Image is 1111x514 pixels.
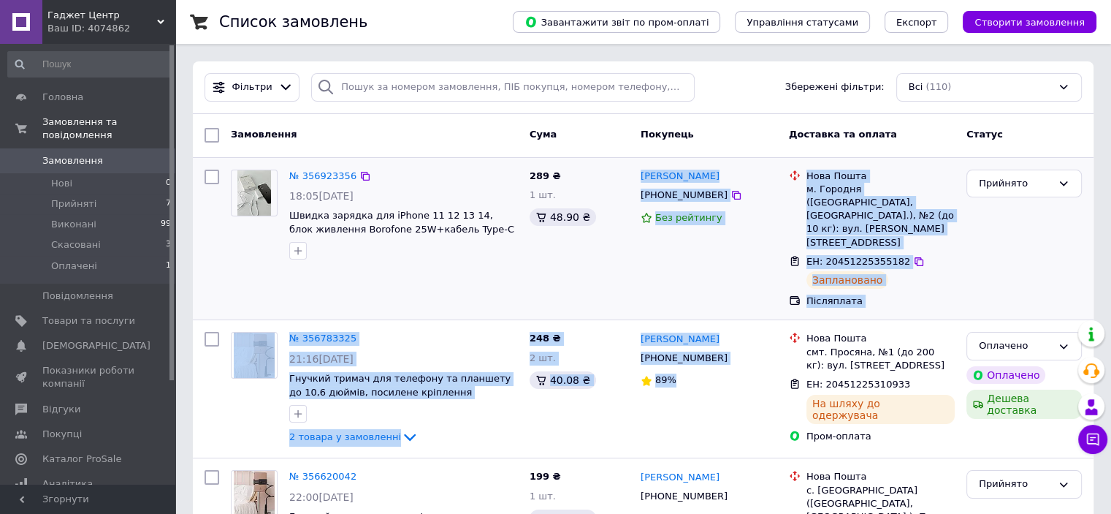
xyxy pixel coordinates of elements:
[747,17,858,28] span: Управління статусами
[289,333,356,344] a: № 356783325
[289,170,356,181] a: № 356923356
[806,346,955,372] div: смт. Просяна, №1 (до 200 кг): вул. [STREET_ADDRESS]
[232,80,272,94] span: Фільтри
[166,260,171,273] span: 1
[161,218,171,231] span: 99
[530,491,556,502] span: 1 шт.
[311,73,695,102] input: Пошук за номером замовлення, ПІБ покупця, номером телефону, Email, номером накладної
[166,177,171,190] span: 0
[47,22,175,35] div: Ваш ID: 4074862
[289,431,401,442] span: 2 товара у замовленні
[289,210,514,248] a: Швидка зарядка для iPhone 11 12 13 14, блок живлення Borofone 25W+кабель Type-C to Lightning, білий
[530,471,561,482] span: 199 ₴
[979,176,1052,192] div: Прийнято
[289,431,419,442] a: 2 товара у замовленні
[42,116,175,142] span: Замовлення та повідомлення
[966,390,1082,419] div: Дешева доставка
[7,51,172,78] input: Пошук
[530,352,556,363] span: 2 шт.
[948,16,1096,27] a: Створити замовлення
[219,13,367,31] h1: Список замовлень
[885,11,949,33] button: Експорт
[979,477,1052,492] div: Прийнято
[641,170,719,184] a: [PERSON_NAME]
[289,491,354,503] span: 22:00[DATE]
[289,190,354,202] span: 18:05[DATE]
[530,333,561,344] span: 248 ₴
[51,197,96,211] span: Прийняті
[166,238,171,252] span: 3
[806,379,910,390] span: ЕН: 20451225310933
[806,271,889,289] div: Заплановано
[530,129,557,140] span: Cума
[513,11,720,33] button: Завантажити звіт по пром-оплаті
[896,17,937,28] span: Експорт
[806,256,910,267] span: ЕН: 20451225355182
[47,9,157,22] span: Гаджет Центр
[530,189,556,200] span: 1 шт.
[51,238,101,252] span: Скасовані
[641,333,719,347] a: [PERSON_NAME]
[655,374,676,385] span: 89%
[806,183,955,249] div: м. Городня ([GEOGRAPHIC_DATA], [GEOGRAPHIC_DATA].), №2 (до 10 кг): вул. [PERSON_NAME][STREET_ADDR...
[638,186,730,205] div: [PHONE_NUMBER]
[234,333,275,378] img: Фото товару
[42,290,113,303] span: Повідомлення
[42,403,80,416] span: Відгуки
[42,453,121,466] span: Каталог ProSale
[530,170,561,181] span: 289 ₴
[51,218,96,231] span: Виконані
[655,212,722,223] span: Без рейтингу
[231,170,278,216] a: Фото товару
[42,428,82,441] span: Покупці
[789,129,897,140] span: Доставка та оплата
[806,395,955,424] div: На шляху до одержувача
[237,170,272,216] img: Фото товару
[806,170,955,183] div: Нова Пошта
[524,15,709,29] span: Завантажити звіт по пром-оплаті
[166,197,171,211] span: 7
[806,332,955,345] div: Нова Пошта
[42,477,93,491] span: Аналітика
[979,339,1052,354] div: Оплачено
[51,177,72,190] span: Нові
[42,339,150,352] span: [DEMOGRAPHIC_DATA]
[42,154,103,167] span: Замовлення
[806,430,955,443] div: Пром-оплата
[925,81,951,92] span: (110)
[785,80,885,94] span: Збережені фільтри:
[806,295,955,308] div: Післяплата
[289,471,356,482] a: № 356620042
[909,80,923,94] span: Всі
[735,11,870,33] button: Управління статусами
[42,364,135,390] span: Показники роботи компанії
[641,471,719,485] a: [PERSON_NAME]
[638,349,730,368] div: [PHONE_NUMBER]
[963,11,1096,33] button: Створити замовлення
[1078,425,1107,454] button: Чат з покупцем
[42,314,135,328] span: Товари та послуги
[42,91,83,104] span: Головна
[974,17,1085,28] span: Створити замовлення
[641,129,694,140] span: Покупець
[289,373,511,411] a: Гнучкий тримач для телефону та планшету до 10,6 дюймів, посилене кріплення затискач, чорний
[638,487,730,506] div: [PHONE_NUMBER]
[289,353,354,365] span: 21:16[DATE]
[530,371,596,389] div: 40.08 ₴
[966,129,1003,140] span: Статус
[231,332,278,379] a: Фото товару
[530,208,596,226] div: 48.90 ₴
[966,366,1045,384] div: Оплачено
[231,129,297,140] span: Замовлення
[806,470,955,483] div: Нова Пошта
[51,260,97,273] span: Оплачені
